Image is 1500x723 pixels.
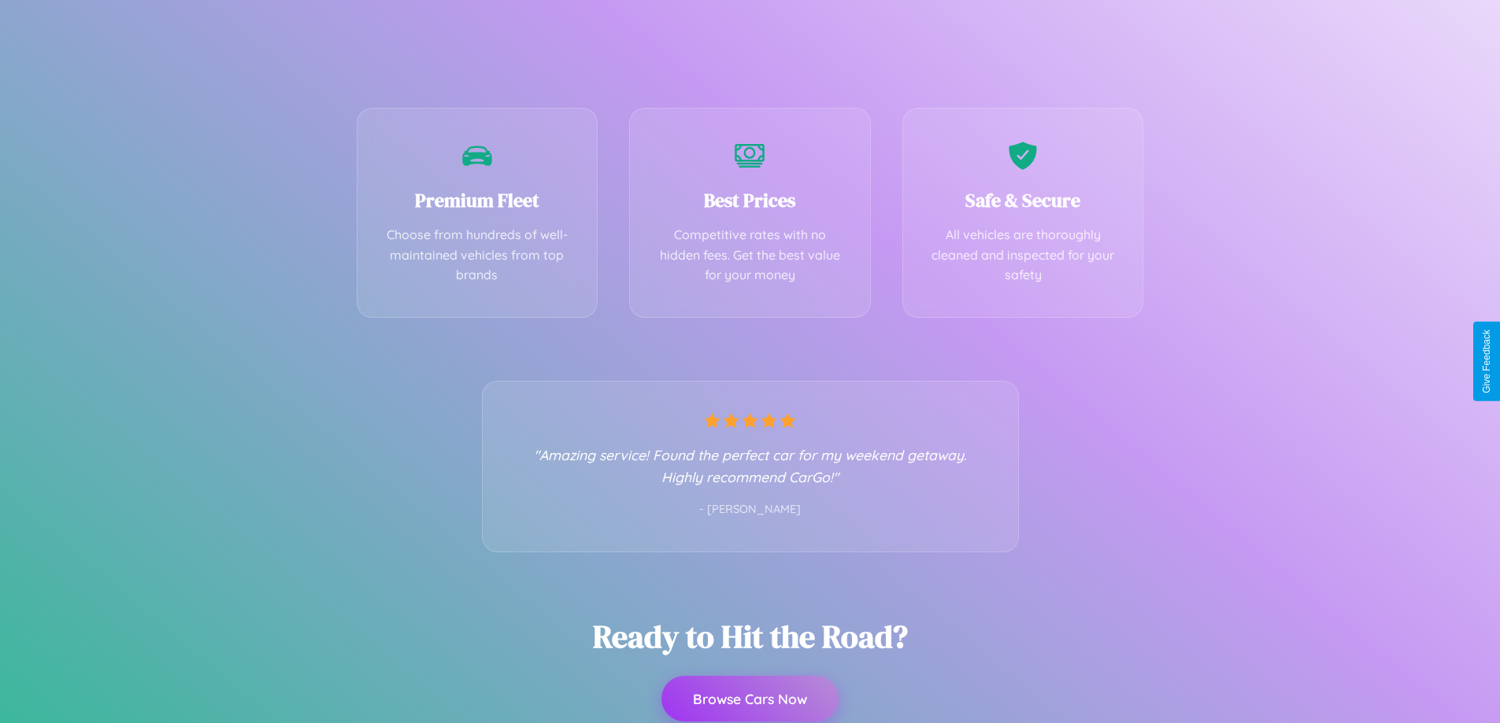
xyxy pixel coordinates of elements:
p: All vehicles are thoroughly cleaned and inspected for your safety [927,225,1120,286]
h3: Safe & Secure [927,187,1120,213]
p: Choose from hundreds of well-maintained vehicles from top brands [381,225,574,286]
p: Competitive rates with no hidden fees. Get the best value for your money [654,225,846,286]
h3: Premium Fleet [381,187,574,213]
h3: Best Prices [654,187,846,213]
h2: Ready to Hit the Road? [593,615,908,658]
p: - [PERSON_NAME] [514,500,987,520]
div: Give Feedback [1481,330,1492,393]
p: "Amazing service! Found the perfect car for my weekend getaway. Highly recommend CarGo!" [514,444,987,488]
button: Browse Cars Now [661,676,839,721]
